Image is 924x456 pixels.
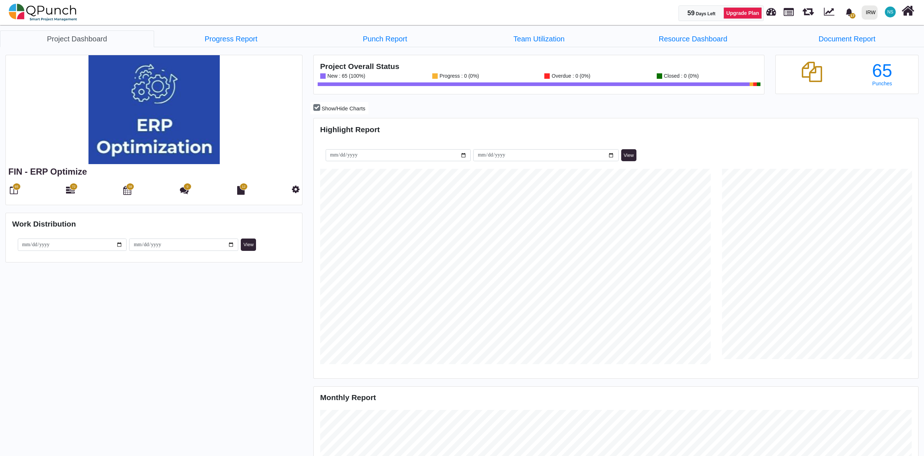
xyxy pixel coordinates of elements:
[841,0,859,23] a: bell fill17
[770,30,924,47] a: Document Report
[438,73,479,79] div: Progress : 0 (0%)
[320,393,912,402] h4: Monthly Report
[123,186,131,195] i: Calendar
[462,30,616,47] a: Team Utilization
[550,73,590,79] div: Overdue : 0 (0%)
[308,30,462,47] a: Punch Report
[320,62,758,71] h4: Project Overall Status
[803,4,814,16] span: Releases
[845,8,853,16] svg: bell fill
[662,73,699,79] div: Closed : 0 (0%)
[723,7,762,19] a: Upgrade Plan
[72,184,75,190] span: 72
[15,184,18,190] span: 65
[241,239,256,251] button: View
[853,62,912,80] div: 65
[887,10,894,14] span: NS
[292,185,300,194] i: Project Settings
[322,105,366,111] span: Show/Hide Charts
[843,5,855,19] div: Notification
[820,0,841,24] div: Dynamic Report
[154,30,308,47] a: Progress Report
[621,149,636,162] button: View
[128,184,132,190] span: 58
[66,186,75,195] i: Gantt
[885,7,896,17] span: Nadeem Sheikh
[766,4,776,15] span: Dashboard
[880,0,900,24] a: NS
[902,4,914,18] i: Home
[850,13,855,19] span: 17
[10,186,18,195] i: Board
[866,6,876,19] div: IRW
[9,1,77,23] img: qpunch-sp.fa6292f.png
[242,184,246,190] span: 12
[320,125,912,134] h4: Highlight Report
[237,186,245,195] i: Document Library
[8,167,87,176] a: FIN - ERP Optimize
[326,73,365,79] div: New : 65 (100%)
[310,102,368,115] button: Show/Hide Charts
[872,81,892,86] span: Punches
[853,62,912,86] a: 65 Punches
[187,184,189,190] span: 0
[12,219,296,228] h4: Work Distribution
[696,11,715,16] span: Days Left
[858,0,880,24] a: IRW
[66,189,75,195] a: 72
[687,9,694,17] span: 59
[784,5,794,16] span: Projects
[180,186,189,195] i: Punch Discussion
[616,30,770,47] a: Resource Dashboard
[462,30,616,47] li: FIN - ERP Optimize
